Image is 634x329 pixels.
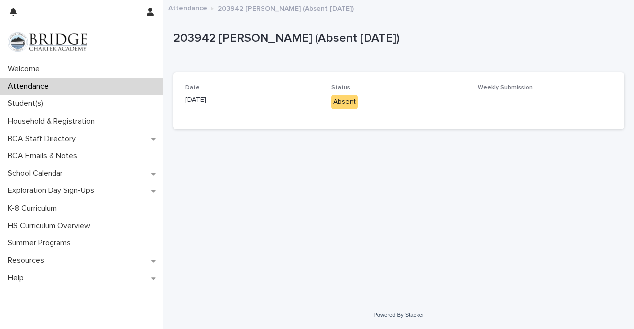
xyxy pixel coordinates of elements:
p: Exploration Day Sign-Ups [4,186,102,195]
p: Resources [4,256,52,265]
p: School Calendar [4,169,71,178]
span: Weekly Submission [478,85,533,91]
img: V1C1m3IdTEidaUdm9Hs0 [8,32,87,52]
p: Welcome [4,64,48,74]
p: Household & Registration [4,117,103,126]
p: [DATE] [185,95,319,105]
a: Attendance [168,2,207,13]
a: Powered By Stacker [373,312,423,318]
div: Absent [331,95,358,109]
span: Date [185,85,200,91]
p: Attendance [4,82,56,91]
p: 203942 [PERSON_NAME] (Absent [DATE]) [173,31,620,46]
span: Status [331,85,350,91]
p: Student(s) [4,99,51,108]
p: Help [4,273,32,282]
p: - [478,95,612,105]
p: Summer Programs [4,238,79,248]
p: BCA Emails & Notes [4,151,85,161]
p: K-8 Curriculum [4,204,65,213]
p: BCA Staff Directory [4,134,84,143]
p: 203942 [PERSON_NAME] (Absent [DATE]) [218,2,354,13]
p: HS Curriculum Overview [4,221,98,231]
